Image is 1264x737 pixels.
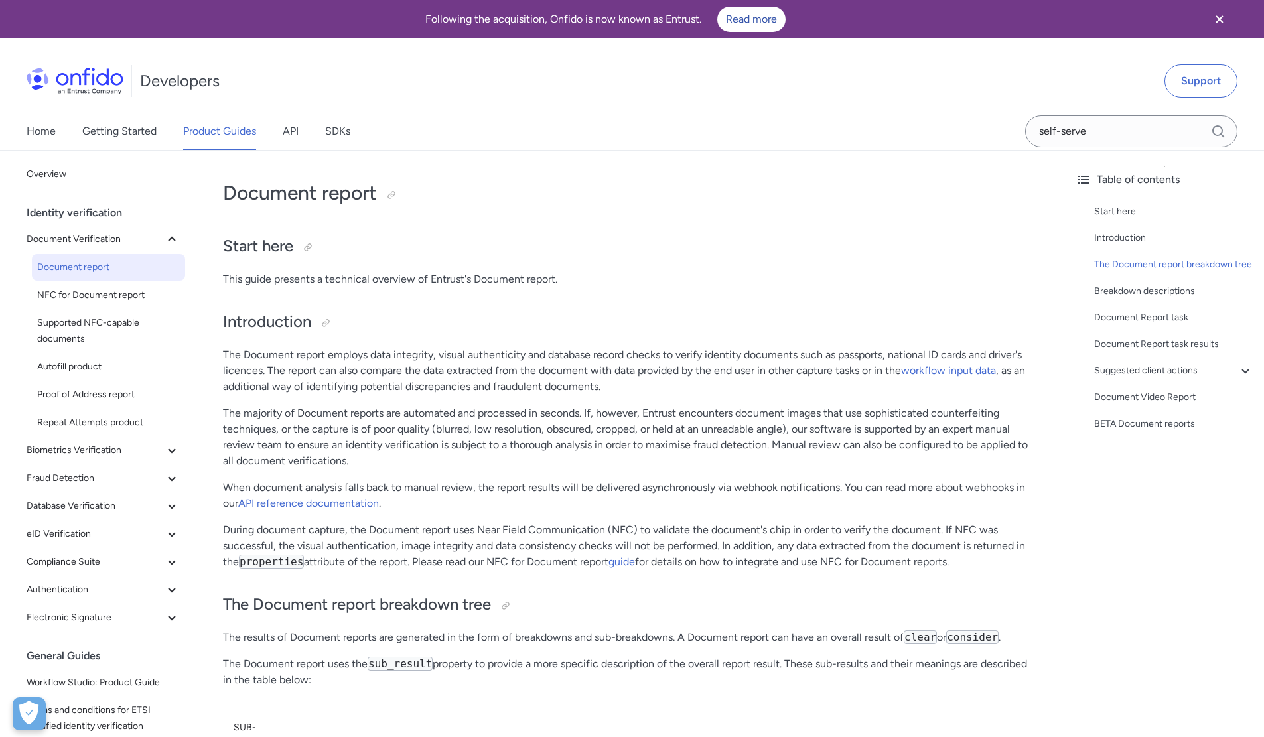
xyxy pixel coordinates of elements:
[27,610,164,626] span: Electronic Signature
[37,359,180,375] span: Autofill product
[21,437,185,464] button: Biometrics Verification
[717,7,786,32] a: Read more
[27,498,164,514] span: Database Verification
[1094,204,1253,220] a: Start here
[27,703,180,734] span: Terms and conditions for ETSI certified identity verification
[37,315,180,347] span: Supported NFC-capable documents
[21,226,185,253] button: Document Verification
[1094,283,1253,299] a: Breakdown descriptions
[32,354,185,380] a: Autofill product
[27,582,164,598] span: Authentication
[32,282,185,308] a: NFC for Document report
[27,232,164,247] span: Document Verification
[1094,257,1253,273] a: The Document report breakdown tree
[223,594,1038,616] h2: The Document report breakdown tree
[21,604,185,631] button: Electronic Signature
[13,697,46,730] button: Open Preferences
[223,405,1038,469] p: The majority of Document reports are automated and processed in seconds. If, however, Entrust enc...
[21,576,185,603] button: Authentication
[37,415,180,431] span: Repeat Attempts product
[946,630,999,644] code: consider
[32,310,185,352] a: Supported NFC-capable documents
[223,311,1038,334] h2: Introduction
[21,493,185,519] button: Database Verification
[140,70,220,92] h1: Developers
[13,697,46,730] div: Cookie Preferences
[1094,389,1253,405] a: Document Video Report
[82,113,157,150] a: Getting Started
[37,387,180,403] span: Proof of Address report
[16,7,1195,32] div: Following the acquisition, Onfido is now known as Entrust.
[325,113,350,150] a: SDKs
[223,480,1038,511] p: When document analysis falls back to manual review, the report results will be delivered asynchro...
[27,675,180,691] span: Workflow Studio: Product Guide
[21,549,185,575] button: Compliance Suite
[239,555,304,569] code: properties
[27,442,164,458] span: Biometrics Verification
[904,630,937,644] code: clear
[1164,64,1237,98] a: Support
[37,287,180,303] span: NFC for Document report
[1076,172,1253,188] div: Table of contents
[223,522,1038,570] p: During document capture, the Document report uses Near Field Communication (NFC) to validate the ...
[1195,3,1244,36] button: Close banner
[1094,336,1253,352] a: Document Report task results
[368,657,433,671] code: sub_result
[1212,11,1228,27] svg: Close banner
[32,254,185,281] a: Document report
[27,113,56,150] a: Home
[27,554,164,570] span: Compliance Suite
[21,161,185,188] a: Overview
[223,656,1038,688] p: The Document report uses the property to provide a more specific description of the overall repor...
[223,347,1038,395] p: The Document report employs data integrity, visual authenticity and database record checks to ver...
[901,364,996,377] a: workflow input data
[1025,115,1237,147] input: Onfido search input field
[27,167,180,182] span: Overview
[608,555,635,568] a: guide
[27,643,190,669] div: General Guides
[283,113,299,150] a: API
[21,669,185,696] a: Workflow Studio: Product Guide
[223,180,1038,206] h1: Document report
[183,113,256,150] a: Product Guides
[223,630,1038,645] p: The results of Document reports are generated in the form of breakdowns and sub-breakdowns. A Doc...
[27,200,190,226] div: Identity verification
[32,381,185,408] a: Proof of Address report
[37,259,180,275] span: Document report
[223,271,1038,287] p: This guide presents a technical overview of Entrust's Document report.
[1094,363,1253,379] a: Suggested client actions
[27,470,164,486] span: Fraud Detection
[1094,310,1253,326] a: Document Report task
[1094,230,1253,246] a: Introduction
[1094,416,1253,432] a: BETA Document reports
[21,521,185,547] button: eID Verification
[238,497,379,509] a: API reference documentation
[27,68,123,94] img: Onfido Logo
[27,526,164,542] span: eID Verification
[223,235,1038,258] h2: Start here
[32,409,185,436] a: Repeat Attempts product
[21,465,185,492] button: Fraud Detection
